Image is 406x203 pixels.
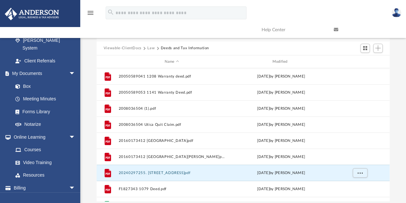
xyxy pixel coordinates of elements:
[228,90,334,96] div: [DATE] by [PERSON_NAME]
[228,59,334,65] div: Modified
[257,187,270,191] span: [DATE]
[373,44,383,53] button: Add
[118,171,225,175] button: 20240297255. [STREET_ADDRESS]pdf
[9,169,82,182] a: Resources
[360,44,370,53] button: Switch to Grid View
[228,170,334,176] div: [DATE] by [PERSON_NAME]
[9,34,82,54] a: [PERSON_NAME] System
[392,8,401,17] img: User Pic
[118,106,225,111] button: 2008036504 (1).pdf
[104,45,142,51] button: Viewable-ClientDocs
[9,156,79,169] a: Video Training
[69,181,82,195] span: arrow_drop_down
[118,139,225,143] button: 20160173412 [GEOGRAPHIC_DATA]pdf
[228,138,334,144] div: [DATE] by [PERSON_NAME]
[69,131,82,144] span: arrow_drop_down
[118,74,225,78] button: 20050589041 1208 Warranty deed.pdf
[87,12,94,17] a: menu
[161,45,209,51] button: Deeds and Tax Information
[118,187,225,191] button: F1827343 1079 Deed.pdf
[352,168,367,178] button: More options
[9,105,79,118] a: Forms Library
[69,67,82,80] span: arrow_drop_down
[118,123,225,127] button: 2008036504 Utica Quit Claim.pdf
[228,74,334,79] div: [DATE] by [PERSON_NAME]
[9,80,79,93] a: Box
[107,9,114,16] i: search
[3,8,61,20] img: Anderson Advisors Platinum Portal
[9,54,82,67] a: Client Referrals
[9,118,82,131] a: Notarize
[4,181,85,194] a: Billingarrow_drop_down
[257,17,329,42] a: Help Center
[9,143,82,156] a: Courses
[228,186,334,192] div: by [PERSON_NAME]
[228,106,334,112] div: [DATE] by [PERSON_NAME]
[228,154,334,160] div: [DATE] by [PERSON_NAME]
[118,59,225,65] div: Name
[97,68,390,202] div: grid
[118,155,225,159] button: 20160173412 [GEOGRAPHIC_DATA][PERSON_NAME]pdf
[87,9,94,17] i: menu
[118,90,225,95] button: 20050589053 1141 Warranty Deed.pdf
[337,59,382,65] div: id
[228,122,334,128] div: [DATE] by [PERSON_NAME]
[4,131,82,143] a: Online Learningarrow_drop_down
[147,45,155,51] button: Law
[9,93,82,106] a: Meeting Minutes
[99,59,116,65] div: id
[4,67,82,80] a: My Documentsarrow_drop_down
